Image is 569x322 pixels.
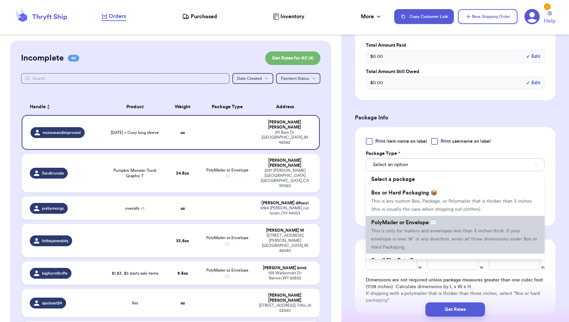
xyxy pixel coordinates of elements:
[526,53,540,60] button: Edit
[254,99,320,115] th: Address
[125,206,144,211] span: overalls
[366,42,545,49] label: Total Amount Paid
[132,300,138,306] span: Xxx
[258,228,312,233] div: [PERSON_NAME] M
[42,271,67,276] span: bighornthrifts
[258,271,312,281] div: 139 Warbonnet Dr Banner , WY 82832
[258,266,312,271] div: [PERSON_NAME] brink
[176,239,189,243] strong: 33.6 oz
[42,300,62,306] span: ajscloset24
[191,13,217,21] span: Purchased
[370,79,383,86] span: $ 0.00
[206,168,249,178] span: PolyMailer or Envelope ✉️
[524,9,540,24] a: 1
[273,13,304,21] a: Inventory
[361,13,382,21] div: More
[375,138,427,145] span: Print item name on label
[109,168,161,179] span: Pumpkin Monster Truck Graphic T
[258,120,311,130] div: [PERSON_NAME] [PERSON_NAME]
[366,68,545,75] label: Total Amount Still Owed
[42,170,64,176] span: Sarahrunsla
[102,12,126,21] a: Orders
[258,233,312,253] div: [STREET_ADDRESS][PERSON_NAME] [GEOGRAPHIC_DATA] , IN 46040
[371,229,537,250] span: This is only for mailers and envelopes less than 3 inches thick. If your envelope is over 18” in ...
[105,99,165,115] th: Product
[206,268,249,278] span: PolyMailer or Envelope ✉️
[112,271,158,276] span: $1,$3, $5 starts sale items
[544,17,555,25] span: Help
[206,236,249,246] span: PolyMailer or Envelope ✉️
[355,114,555,122] h3: Package Info
[366,158,545,171] button: Select an option
[458,9,518,24] button: New Shipping Order
[371,177,415,182] span: Select a package
[201,99,254,115] th: Package Type
[373,161,408,168] span: Select an option
[370,53,383,60] span: $ 0.00
[258,130,311,145] div: 211 Bays Dr [GEOGRAPHIC_DATA] , IN 46062
[366,150,400,157] label: Package Type
[366,277,545,304] div: Dimensions are not required unless package measures greater than one cubic foot (1728 inches). Ca...
[418,264,422,270] span: in
[394,9,454,24] button: Copy Customer Link
[258,201,312,206] div: [PERSON_NAME] difucci
[181,131,185,135] strong: oz
[371,190,437,195] span: Box or Hard Packaging 📦
[371,199,532,212] span: This is any custom Box, Package, or Polymailer that is thicker than 3 inches (this is usually the...
[544,3,551,10] div: 1
[109,12,126,20] span: Orders
[276,73,320,84] button: Payment Status
[43,130,81,135] span: mcnewandimproved
[111,130,159,135] span: [DATE] + Cozy long sleeve
[181,301,185,305] strong: oz
[265,51,320,65] button: Get Rates for All (4)
[544,11,555,25] a: Help
[371,220,437,225] span: PolyMailer or Envelope ✉️
[258,206,312,216] div: 6184 [PERSON_NAME] run lorain , OH 44053
[280,13,304,21] span: Inventory
[366,290,545,304] p: If shipping with a polymailer that is thicker than three inches, select "Box or hard packaging".
[42,206,64,211] span: pixbymorgs
[21,53,64,64] h2: Incomplete
[141,206,144,210] span: + 1
[425,302,485,317] button: Get Rates
[258,168,312,188] div: 2017 [PERSON_NAME][GEOGRAPHIC_DATA] [GEOGRAPHIC_DATA] , CA 93065
[21,73,230,84] input: Search
[232,73,273,84] button: Date Created
[281,76,309,80] span: Payment Status
[441,138,491,145] span: Print username on label
[526,79,540,86] button: Edit
[68,55,79,62] span: 49
[480,264,483,270] span: in
[258,158,312,168] div: [PERSON_NAME] [PERSON_NAME]
[182,13,217,21] a: Purchased
[258,303,312,313] div: [STREET_ADDRESS] Tiffin , IA 52340
[176,171,189,175] strong: 24.8 oz
[165,99,201,115] th: Weight
[541,264,545,270] span: in
[237,76,262,80] span: Date Created
[181,206,185,210] strong: oz
[258,293,312,303] div: [PERSON_NAME] [PERSON_NAME]
[30,103,46,111] span: Handle
[177,271,188,275] strong: 5.8 oz
[46,103,51,111] button: Sort ascending
[42,238,68,244] span: lottiejamesbtq
[371,258,420,263] span: Small Flat Rate Box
